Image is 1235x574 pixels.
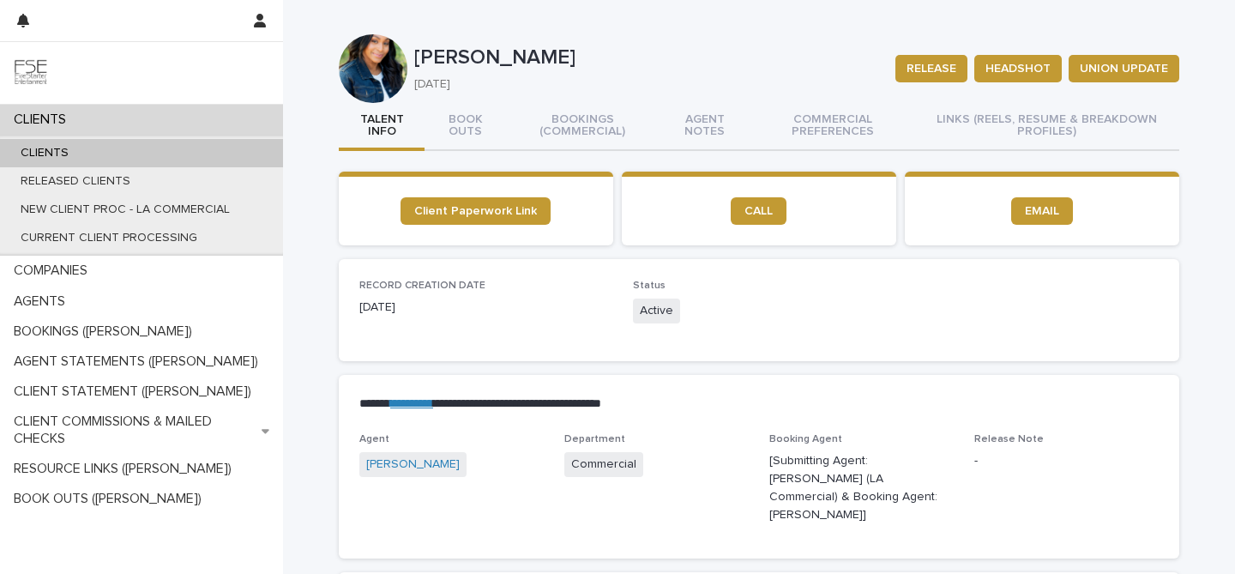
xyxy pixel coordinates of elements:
[7,384,265,400] p: CLIENT STATEMENT ([PERSON_NAME])
[659,103,751,151] button: AGENT NOTES
[1069,55,1179,82] button: UNION UPDATE
[744,205,773,217] span: CALL
[507,103,659,151] button: BOOKINGS (COMMERCIAL)
[974,452,1159,470] p: -
[7,146,82,160] p: CLIENTS
[1011,197,1073,225] a: EMAIL
[974,55,1062,82] button: HEADSHOT
[7,293,79,310] p: AGENTS
[414,205,537,217] span: Client Paperwork Link
[366,456,460,474] a: [PERSON_NAME]
[7,174,144,189] p: RELEASED CLIENTS
[7,461,245,477] p: RESOURCE LINKS ([PERSON_NAME])
[907,60,956,77] span: RELEASE
[414,45,882,70] p: [PERSON_NAME]
[425,103,507,151] button: BOOK OUTS
[359,281,485,291] span: RECORD CREATION DATE
[7,231,211,245] p: CURRENT CLIENT PROCESSING
[633,299,680,323] span: Active
[359,299,612,317] p: [DATE]
[564,452,643,477] span: Commercial
[769,434,842,444] span: Booking Agent
[7,323,206,340] p: BOOKINGS ([PERSON_NAME])
[7,491,215,507] p: BOOK OUTS ([PERSON_NAME])
[339,103,425,151] button: TALENT INFO
[14,56,48,90] img: 9JgRvJ3ETPGCJDhvPVA5
[564,434,625,444] span: Department
[7,202,244,217] p: NEW CLIENT PROC - LA COMMERCIAL
[895,55,967,82] button: RELEASE
[401,197,551,225] a: Client Paperwork Link
[985,60,1051,77] span: HEADSHOT
[751,103,914,151] button: COMMERCIAL PREFERENCES
[974,434,1044,444] span: Release Note
[7,112,80,128] p: CLIENTS
[7,414,262,446] p: CLIENT COMMISSIONS & MAILED CHECKS
[359,434,389,444] span: Agent
[731,197,786,225] a: CALL
[633,281,666,291] span: Status
[7,263,101,279] p: COMPANIES
[914,103,1179,151] button: LINKS (REELS, RESUME & BREAKDOWN PROFILES)
[769,452,954,523] p: [Submitting Agent: [PERSON_NAME] (LA Commercial) & Booking Agent: [PERSON_NAME]]
[414,77,875,92] p: [DATE]
[7,353,272,370] p: AGENT STATEMENTS ([PERSON_NAME])
[1080,60,1168,77] span: UNION UPDATE
[1025,205,1059,217] span: EMAIL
